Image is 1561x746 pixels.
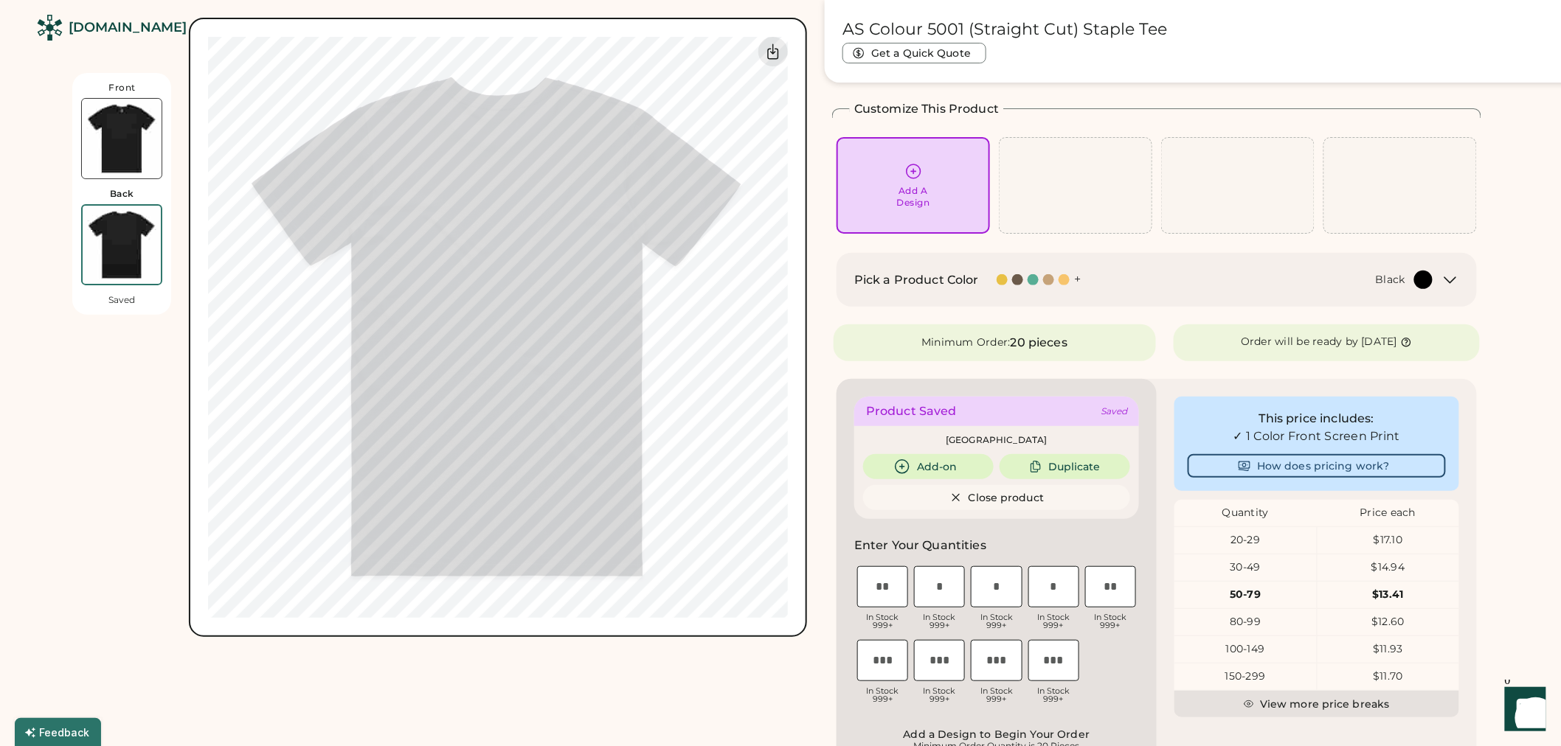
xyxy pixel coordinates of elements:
[108,294,135,306] div: Saved
[1317,506,1459,520] div: Price each
[863,435,1130,445] div: [GEOGRAPHIC_DATA]
[1376,273,1405,287] div: Black
[1188,410,1446,428] div: This price includes:
[108,82,136,94] div: Front
[859,728,1135,740] div: Add a Design to Begin Your Order
[854,271,979,289] h2: Pick a Product Color
[1318,588,1460,602] div: $13.41
[1362,335,1398,349] div: [DATE]
[1028,687,1079,703] div: In Stock 999+
[1011,334,1067,352] div: 20 pieces
[69,18,187,37] div: [DOMAIN_NAME]
[1028,613,1079,630] div: In Stock 999+
[854,100,999,118] h2: Customize This Product
[1174,642,1317,657] div: 100-149
[914,687,965,703] div: In Stock 999+
[897,185,930,209] div: Add A Design
[1000,454,1130,479] button: Duplicate
[866,402,957,420] div: Product Saved
[971,613,1022,630] div: In Stock 999+
[37,15,63,41] img: Rendered Logo - Screens
[1318,560,1460,575] div: $14.94
[857,613,908,630] div: In Stock 999+
[1241,335,1359,349] div: Order will be ready by
[1174,691,1459,717] button: View more price breaks
[1074,271,1081,287] div: +
[1318,669,1460,684] div: $11.70
[863,485,1130,510] button: Close product
[1318,615,1460,630] div: $12.60
[1318,533,1460,548] div: $17.10
[1174,669,1317,684] div: 150-299
[83,206,161,284] img: AS Colour 5001 Black Back Thumbnail
[1174,533,1317,548] div: 20-29
[1101,405,1127,417] div: Saved
[1188,428,1446,445] div: ✓ 1 Color Front Screen Print
[1318,642,1460,657] div: $11.93
[82,99,162,178] img: AS Colour 5001 Black Front Thumbnail
[110,188,134,200] div: Back
[1174,560,1317,575] div: 30-49
[1174,588,1317,602] div: 50-79
[842,19,1167,40] h1: AS Colour 5001 (Straight Cut) Staple Tee
[758,37,788,66] div: Download Back Mockup
[854,537,986,554] h2: Enter Your Quantities
[842,43,986,63] button: Get a Quick Quote
[1174,506,1317,520] div: Quantity
[1491,680,1554,743] iframe: Front Chat
[921,335,1011,350] div: Minimum Order:
[914,613,965,630] div: In Stock 999+
[1174,615,1317,630] div: 80-99
[971,687,1022,703] div: In Stock 999+
[1188,454,1446,478] button: How does pricing work?
[857,687,908,703] div: In Stock 999+
[863,454,994,479] button: Add-on
[1085,613,1136,630] div: In Stock 999+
